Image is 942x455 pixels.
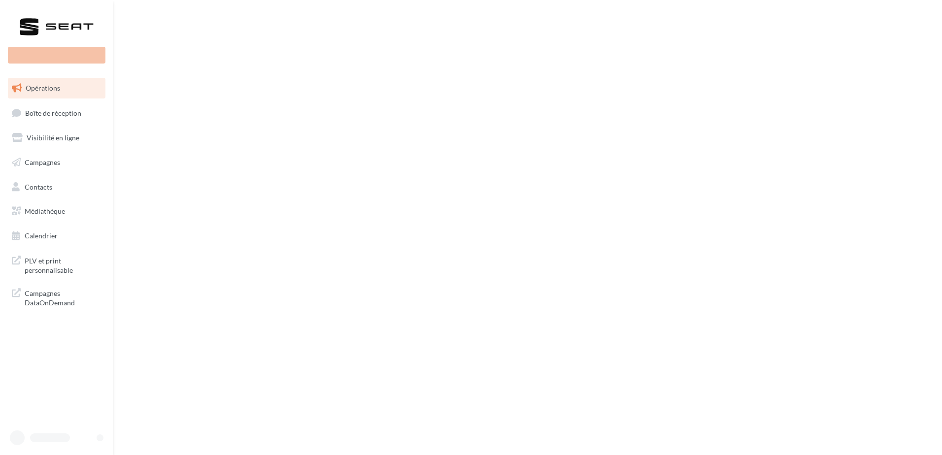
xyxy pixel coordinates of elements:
span: Contacts [25,182,52,191]
span: Campagnes [25,158,60,166]
a: Campagnes DataOnDemand [6,283,107,312]
span: Visibilité en ligne [27,133,79,142]
a: Opérations [6,78,107,98]
span: PLV et print personnalisable [25,254,101,275]
a: Calendrier [6,226,107,246]
a: PLV et print personnalisable [6,250,107,279]
span: Opérations [26,84,60,92]
a: Contacts [6,177,107,197]
a: Boîte de réception [6,102,107,124]
div: Nouvelle campagne [8,47,105,64]
a: Visibilité en ligne [6,128,107,148]
a: Médiathèque [6,201,107,222]
span: Campagnes DataOnDemand [25,287,101,308]
span: Médiathèque [25,207,65,215]
span: Calendrier [25,231,58,240]
span: Boîte de réception [25,108,81,117]
a: Campagnes [6,152,107,173]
